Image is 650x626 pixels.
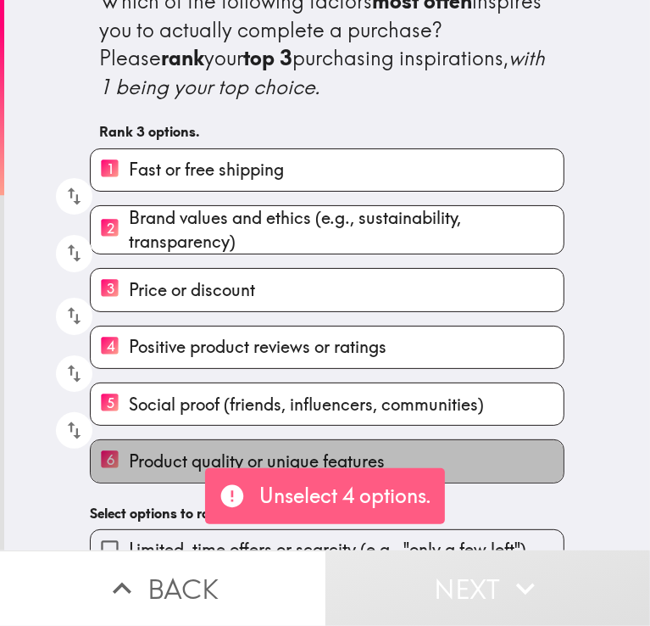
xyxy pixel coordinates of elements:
span: Limited-time offers or scarcity (e.g., "only a few left") [129,538,526,562]
span: Social proof (friends, influencers, communities) [129,393,484,416]
span: Positive product reviews or ratings [129,335,386,359]
span: Brand values and ethics (e.g., sustainability, transparency) [129,206,564,254]
button: 5Social proof (friends, influencers, communities) [91,383,564,425]
b: top 3 [243,45,292,70]
span: Product quality or unique features [129,450,385,473]
button: 6Product quality or unique features [91,440,564,482]
button: Limited-time offers or scarcity (e.g., "only a few left") [91,530,564,568]
h6: Rank 3 options. [99,122,555,141]
button: 3Price or discount [91,269,564,310]
b: rank [161,45,204,70]
i: with 1 being your top choice. [99,45,550,99]
span: Fast or free shipping [129,158,284,182]
button: 1Fast or free shipping [91,149,564,191]
button: 2Brand values and ethics (e.g., sustainability, transparency) [91,206,564,254]
h6: Select options to rank [90,504,564,523]
button: 4Positive product reviews or ratings [91,327,564,368]
p: Unselect 4 options. [259,482,431,511]
span: Price or discount [129,278,255,302]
